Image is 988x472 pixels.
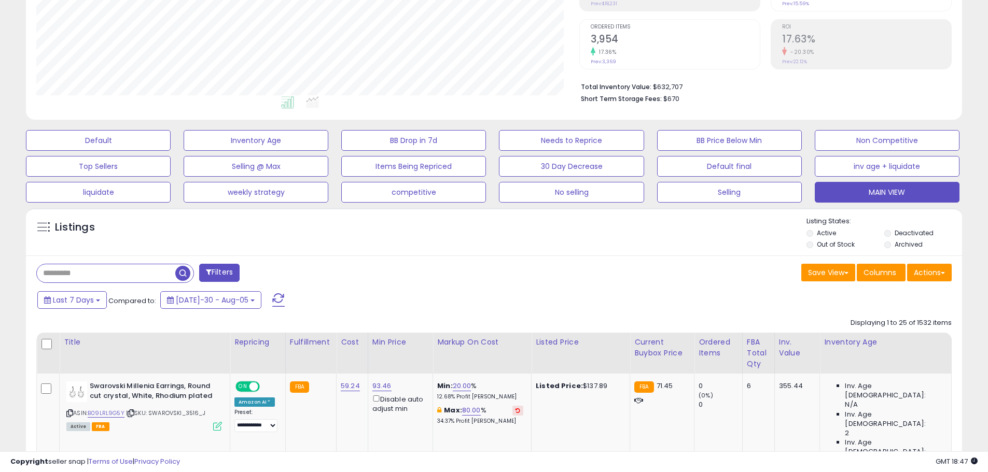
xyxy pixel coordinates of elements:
div: Fulfillment [290,337,332,348]
button: Last 7 Days [37,291,107,309]
a: Terms of Use [89,456,133,466]
span: N/A [845,400,857,409]
label: Active [817,228,836,237]
div: 0 [699,381,742,391]
div: FBA Total Qty [747,337,770,369]
div: 355.44 [779,381,812,391]
div: 0 [699,400,742,409]
a: 93.46 [372,381,392,391]
button: Top Sellers [26,156,171,177]
div: Title [64,337,226,348]
div: Inv. value [779,337,815,359]
small: Prev: 22.12% [782,59,807,65]
div: % [437,406,523,425]
button: 30 Day Decrease [499,156,644,177]
div: Disable auto adjust min [372,393,425,413]
b: Swarovski Millenia Earrings, Round cut crystal, White, Rhodium plated [90,381,216,403]
div: Displaying 1 to 25 of 1532 items [851,318,952,328]
div: Preset: [234,409,277,432]
b: Min: [437,381,453,391]
span: [DATE]-30 - Aug-05 [176,295,248,305]
button: BB Drop in 7d [341,130,486,151]
span: 71.45 [657,381,673,391]
button: No selling [499,182,644,203]
label: Deactivated [895,228,934,237]
button: Columns [857,264,906,281]
div: Ordered Items [699,337,738,359]
small: (0%) [699,391,713,399]
button: Actions [907,264,952,281]
span: Inv. Age [DEMOGRAPHIC_DATA]: [845,410,943,428]
th: The percentage added to the cost of goods (COGS) that forms the calculator for Min & Max prices. [433,333,532,374]
a: Privacy Policy [134,456,180,466]
a: 59.24 [341,381,360,391]
small: Prev: 3,369 [591,59,616,65]
button: inv age + liquidate [815,156,959,177]
p: 12.68% Profit [PERSON_NAME] [437,393,523,401]
small: FBA [634,381,653,393]
button: Selling @ Max [184,156,328,177]
p: 34.37% Profit [PERSON_NAME] [437,418,523,425]
div: $137.89 [536,381,622,391]
strong: Copyright [10,456,48,466]
div: Current Buybox Price [634,337,690,359]
small: 17.36% [595,48,616,56]
b: Total Inventory Value: [581,82,651,91]
a: B09LRL9G5Y [88,409,124,418]
span: | SKU: SWAROVSKI_3516_J [126,409,205,417]
div: ASIN: [66,381,222,430]
span: Inv. Age [DEMOGRAPHIC_DATA]: [845,438,943,456]
span: FBA [92,422,109,431]
label: Out of Stock [817,240,855,249]
label: Archived [895,240,923,249]
button: BB Price Below Min [657,130,802,151]
div: Cost [341,337,364,348]
button: Filters [199,264,240,282]
button: liquidate [26,182,171,203]
small: Prev: $18,231 [591,1,617,7]
span: $670 [663,94,679,104]
span: OFF [258,382,275,391]
button: Default [26,130,171,151]
div: seller snap | | [10,457,180,467]
button: MAIN VIEW [815,182,959,203]
li: $632,707 [581,80,944,92]
span: 2025-08-13 18:47 GMT [936,456,978,466]
div: Inventory Age [824,337,947,348]
div: % [437,381,523,401]
b: Short Term Storage Fees: [581,94,662,103]
button: competitive [341,182,486,203]
div: Markup on Cost [437,337,527,348]
button: Default final [657,156,802,177]
span: Columns [864,267,896,278]
button: Non Competitive [815,130,959,151]
a: 20.00 [453,381,471,391]
h2: 17.63% [782,33,951,47]
span: 2 [845,428,849,438]
button: [DATE]-30 - Aug-05 [160,291,261,309]
div: Min Price [372,337,428,348]
span: Inv. Age [DEMOGRAPHIC_DATA]: [845,381,943,400]
div: Amazon AI * [234,397,275,407]
h5: Listings [55,220,95,235]
span: Last 7 Days [53,295,94,305]
button: Items Being Repriced [341,156,486,177]
a: 80.00 [462,405,481,416]
div: Repricing [234,337,281,348]
small: -20.30% [787,48,814,56]
small: Prev: 15.59% [782,1,809,7]
button: Inventory Age [184,130,328,151]
h2: 3,954 [591,33,760,47]
b: Listed Price: [536,381,583,391]
button: weekly strategy [184,182,328,203]
span: ON [236,382,249,391]
button: Save View [801,264,855,281]
img: 31LM-WEInTL._SL40_.jpg [66,381,87,402]
div: Listed Price [536,337,625,348]
span: All listings currently available for purchase on Amazon [66,422,90,431]
p: Listing States: [806,217,962,226]
div: 6 [747,381,767,391]
button: Selling [657,182,802,203]
small: FBA [290,381,309,393]
span: Ordered Items [591,24,760,30]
